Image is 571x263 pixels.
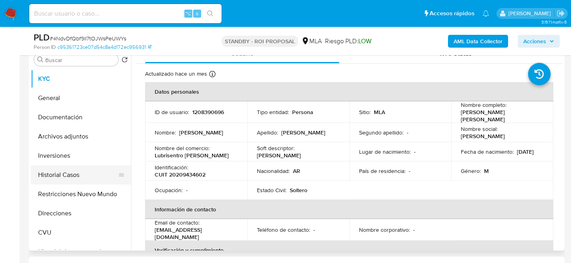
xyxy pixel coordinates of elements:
[121,56,128,65] button: Volver al orden por defecto
[222,36,298,47] p: STANDBY - ROI PROPOSAL
[29,8,222,19] input: Buscar usuario o caso...
[155,129,176,136] p: Nombre :
[359,129,404,136] p: Segundo apellido :
[293,167,300,175] p: AR
[518,35,560,48] button: Acciones
[374,108,385,116] p: MLA
[301,37,322,46] div: MLA
[484,167,489,175] p: M
[541,19,567,25] span: 3.157.1-hotfix-5
[155,171,206,178] p: CUIT 20209434602
[145,200,553,219] th: Información de contacto
[155,164,188,171] p: Identificación :
[155,219,200,226] p: Email de contacto :
[358,36,371,46] span: LOW
[448,35,508,48] button: AML Data Collector
[407,129,408,136] p: -
[31,165,125,185] button: Historial Casos
[50,34,126,42] span: # 4NdvDfQbf9lI7tOJWsPeUWYs
[257,129,278,136] p: Apellido :
[145,82,553,101] th: Datos personales
[325,37,371,46] span: Riesgo PLD:
[359,108,371,116] p: Sitio :
[430,9,474,18] span: Accesos rápidos
[31,69,131,88] button: KYC
[31,223,131,242] button: CVU
[414,148,416,155] p: -
[359,226,410,233] p: Nombre corporativo :
[257,152,301,159] p: [PERSON_NAME]
[37,56,44,63] button: Buscar
[155,145,210,152] p: Nombre del comercio :
[31,127,131,146] button: Archivos adjuntos
[196,10,198,17] span: s
[461,148,514,155] p: Fecha de nacimiento :
[359,167,406,175] p: País de residencia :
[359,148,411,155] p: Lugar de nacimiento :
[34,31,50,44] b: PLD
[145,70,207,78] p: Actualizado hace un mes
[192,108,224,116] p: 1208390696
[409,167,410,175] p: -
[290,187,307,194] p: Soltero
[257,145,295,152] p: Soft descriptor :
[34,44,56,51] b: Person ID
[31,88,131,108] button: General
[461,133,505,140] p: [PERSON_NAME]
[155,226,234,241] p: [EMAIL_ADDRESS][DOMAIN_NAME]
[257,187,287,194] p: Estado Civil :
[257,226,310,233] p: Teléfono de contacto :
[145,241,553,260] th: Verificación y cumplimiento
[185,10,191,17] span: ⌥
[45,56,115,64] input: Buscar
[257,167,290,175] p: Nacionalidad :
[155,152,229,159] p: Lubrisentro [PERSON_NAME]
[31,204,131,223] button: Direcciones
[461,101,506,108] p: Nombre completo :
[413,226,415,233] p: -
[257,108,289,116] p: Tipo entidad :
[461,167,481,175] p: Género :
[155,187,183,194] p: Ocupación :
[313,226,315,233] p: -
[202,8,218,19] button: search-icon
[461,125,498,133] p: Nombre social :
[31,146,131,165] button: Inversiones
[454,35,502,48] b: AML Data Collector
[179,129,223,136] p: [PERSON_NAME]
[31,242,131,261] button: Historial de conversaciones
[508,10,554,17] p: facundo.marin@mercadolibre.com
[186,187,188,194] p: -
[461,108,541,123] p: [PERSON_NAME] [PERSON_NAME]
[281,129,325,136] p: [PERSON_NAME]
[523,35,546,48] span: Acciones
[517,148,534,155] p: [DATE]
[557,9,565,18] a: Salir
[31,185,131,204] button: Restricciones Nuevo Mundo
[57,44,151,51] a: c95361723ce07d54c8a4d172ec956931
[292,108,313,116] p: Persona
[155,108,189,116] p: ID de usuario :
[482,10,489,17] a: Notificaciones
[31,108,131,127] button: Documentación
